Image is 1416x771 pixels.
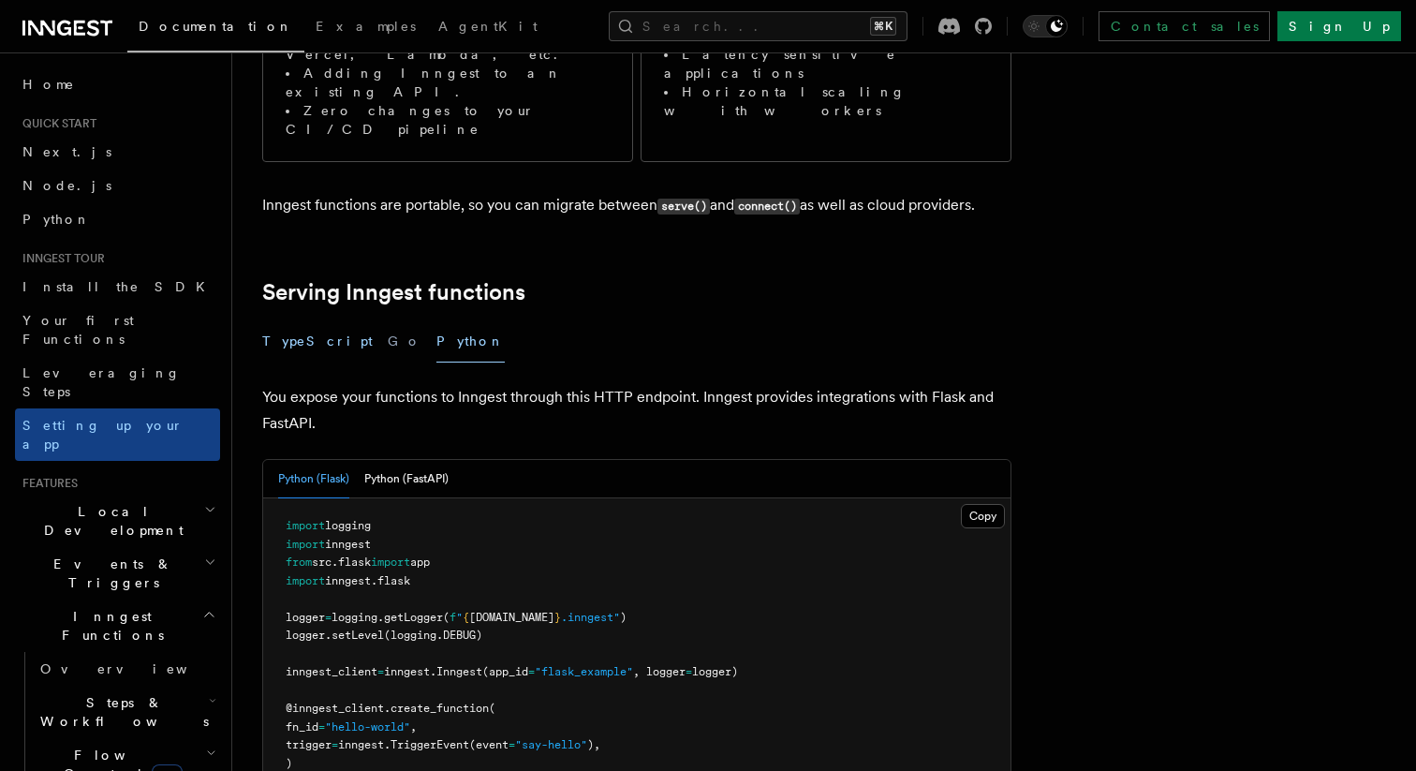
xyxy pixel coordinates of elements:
a: Node.js [15,169,220,202]
span: inngest_client [286,665,377,678]
span: import [371,556,410,569]
code: connect() [734,199,800,215]
span: ( [489,702,495,715]
span: .inngest" [561,611,620,624]
button: Local Development [15,495,220,547]
kbd: ⌘K [870,17,896,36]
a: Serving Inngest functions [262,279,525,305]
li: Adding Inngest to an existing API. [286,64,610,101]
span: from [286,556,312,569]
span: " [456,611,463,624]
span: = [377,665,384,678]
span: Documentation [139,19,293,34]
li: Latency sensitive applications [664,45,988,82]
p: You expose your functions to Inngest through this HTTP endpoint. Inngest provides integrations wi... [262,384,1011,437]
span: "hello-world" [325,720,410,734]
span: f [450,611,456,624]
button: Toggle dark mode [1023,15,1068,37]
span: . [332,556,338,569]
a: AgentKit [427,6,549,51]
span: "flask_example" [535,665,633,678]
a: Next.js [15,135,220,169]
span: (event [469,738,509,751]
a: Install the SDK [15,270,220,304]
span: Home [22,75,75,94]
span: Events & Triggers [15,555,204,592]
span: Quick start [15,116,96,131]
span: . [430,665,436,678]
a: Python [15,202,220,236]
span: TriggerEvent [391,738,469,751]
span: Inngest [436,665,482,678]
span: import [286,574,325,587]
span: getLogger [384,611,443,624]
span: = [686,665,692,678]
button: Go [388,320,421,363]
span: @inngest_client [286,702,384,715]
button: Steps & Workflows [33,686,220,738]
span: . [384,702,391,715]
span: create_function [391,702,489,715]
a: Sign Up [1277,11,1401,41]
span: import [286,538,325,551]
span: . [325,629,332,642]
span: Inngest tour [15,251,105,266]
span: Next.js [22,144,111,159]
button: TypeScript [262,320,373,363]
span: = [528,665,535,678]
span: import [286,519,325,532]
span: inngest. [338,738,391,751]
span: [DOMAIN_NAME] [469,611,554,624]
span: , logger [633,665,686,678]
li: Zero changes to your CI/CD pipeline [286,101,610,139]
span: Python [22,212,91,227]
span: = [509,738,515,751]
span: ) [286,757,292,770]
span: flask [377,574,410,587]
a: Contact sales [1099,11,1270,41]
span: setLevel [332,629,384,642]
span: (app_id [482,665,528,678]
a: Home [15,67,220,101]
span: } [554,611,561,624]
a: Overview [33,652,220,686]
span: logging [325,519,371,532]
span: Overview [40,661,233,676]
span: Install the SDK [22,279,216,294]
span: Inngest Functions [15,607,202,645]
span: fn_id [286,720,318,734]
span: Features [15,476,78,491]
span: logger [286,611,325,624]
button: Search...⌘K [609,11,907,41]
span: inngest [325,538,371,551]
span: , [410,720,417,734]
span: AgentKit [438,19,538,34]
span: = [325,611,332,624]
span: logger) [692,665,738,678]
a: Leveraging Steps [15,356,220,408]
code: serve() [657,199,710,215]
span: Examples [316,19,416,34]
button: Python (FastAPI) [364,460,449,498]
span: Node.js [22,178,111,193]
span: logger [286,629,325,642]
span: (logging.DEBUG) [384,629,482,642]
span: ( [443,611,450,624]
span: app [410,556,430,569]
span: = [318,720,325,734]
p: Inngest functions are portable, so you can migrate between and as well as cloud providers. [262,192,1011,219]
span: Steps & Workflows [33,693,209,731]
span: { [463,611,469,624]
span: inngest [325,574,371,587]
button: Inngest Functions [15,600,220,652]
span: Leveraging Steps [22,365,181,399]
span: trigger [286,738,332,751]
span: Local Development [15,502,204,540]
span: logging [332,611,377,624]
span: inngest [384,665,430,678]
span: Setting up your app [22,418,184,452]
span: src [312,556,332,569]
span: ) [620,611,627,624]
span: . [377,611,384,624]
a: Setting up your app [15,408,220,461]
